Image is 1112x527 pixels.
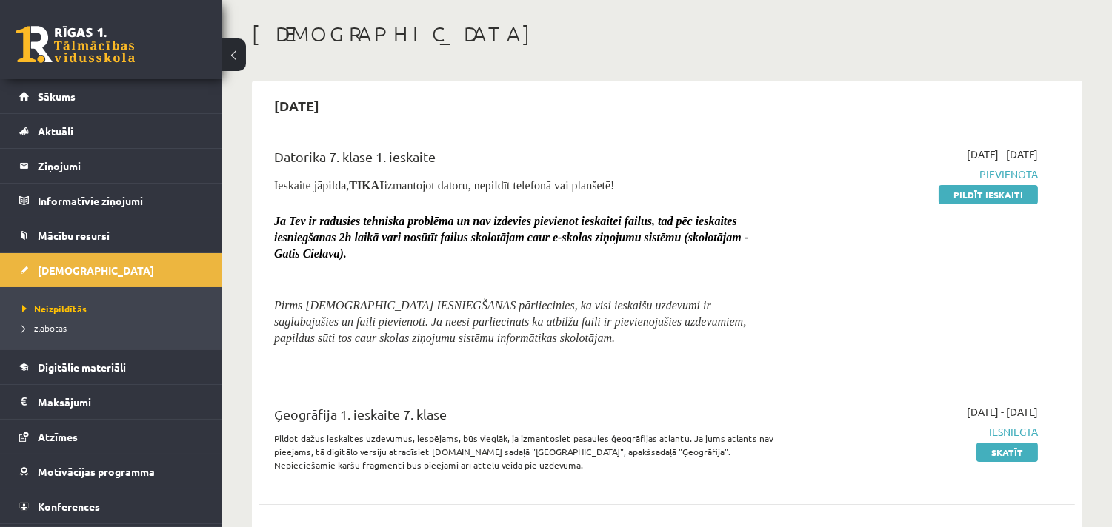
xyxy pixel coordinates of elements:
p: Pildot dažus ieskaites uzdevumus, iespējams, būs vieglāk, ja izmantosiet pasaules ģeogrāfijas atl... [274,432,776,471]
span: Neizpildītās [22,303,87,315]
a: Konferences [19,489,204,523]
span: Pievienota [798,167,1038,182]
a: Ziņojumi [19,149,204,183]
a: Sākums [19,79,204,113]
a: Pildīt ieskaiti [939,185,1038,204]
div: Datorika 7. klase 1. ieskaite [274,147,776,174]
span: Atzīmes [38,430,78,443]
span: Aktuāli [38,124,73,138]
span: Ieskaite jāpilda, izmantojot datoru, nepildīt telefonā vai planšetē! [274,179,614,192]
a: Informatīvie ziņojumi [19,184,204,218]
a: Motivācijas programma [19,454,204,489]
h1: [DEMOGRAPHIC_DATA] [252,21,1082,47]
a: Skatīt [976,443,1038,462]
span: Sākums [38,90,76,103]
legend: Maksājumi [38,385,204,419]
span: [DEMOGRAPHIC_DATA] [38,263,154,277]
span: Mācību resursi [38,229,110,242]
a: Digitālie materiāli [19,350,204,384]
a: Aktuāli [19,114,204,148]
b: TIKAI [349,179,384,192]
span: Pirms [DEMOGRAPHIC_DATA] IESNIEGŠANAS pārliecinies, ka visi ieskaišu uzdevumi ir saglabājušies un... [274,299,746,344]
a: [DEMOGRAPHIC_DATA] [19,253,204,287]
a: Mācību resursi [19,218,204,252]
legend: Ziņojumi [38,149,204,183]
legend: Informatīvie ziņojumi [38,184,204,218]
span: Konferences [38,500,100,513]
span: Iesniegta [798,424,1038,440]
h2: [DATE] [259,88,334,123]
span: Digitālie materiāli [38,360,126,374]
span: Motivācijas programma [38,465,155,478]
span: [DATE] - [DATE] [967,404,1038,420]
a: Atzīmes [19,420,204,454]
a: Maksājumi [19,385,204,419]
a: Neizpildītās [22,302,207,315]
a: Izlabotās [22,321,207,335]
div: Ģeogrāfija 1. ieskaite 7. klase [274,404,776,432]
span: [DATE] - [DATE] [967,147,1038,162]
a: Rīgas 1. Tālmācības vidusskola [16,26,135,63]
span: Izlabotās [22,322,67,334]
span: Ja Tev ir radusies tehniska problēma un nav izdevies pievienot ieskaitei failus, tad pēc ieskaite... [274,215,748,260]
